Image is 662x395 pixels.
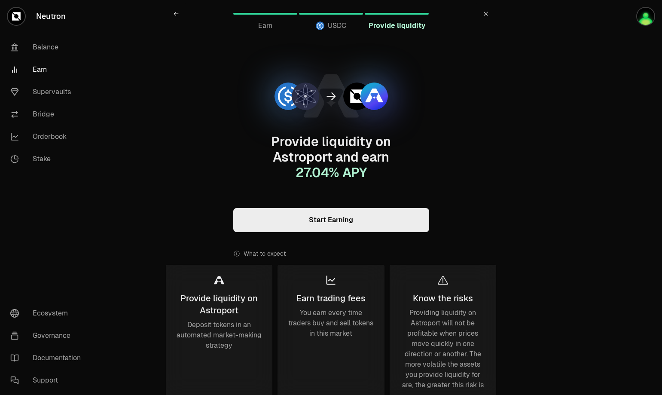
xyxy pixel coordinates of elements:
[233,242,429,265] div: What to expect
[360,83,388,110] img: ASTRO
[176,320,262,351] div: Deposit tokens in an automated market-making strategy
[3,36,93,58] a: Balance
[271,133,391,181] span: Provide liquidity on Astroport and earn
[292,83,319,110] img: ATOM
[316,21,324,30] img: USDC
[369,21,425,31] span: Provide liquidity
[275,83,302,110] img: USDC
[299,3,363,24] a: USDCUSDC
[3,347,93,369] a: Documentation
[3,81,93,103] a: Supervaults
[413,292,473,304] div: Know the risks
[3,126,93,148] a: Orderbook
[3,58,93,81] a: Earn
[637,8,654,25] img: COSMOS
[400,308,486,390] div: Providing liquidity on Astroport will not be profitable when prices move quickly in one direction...
[233,208,429,232] a: Start Earning
[3,325,93,347] a: Governance
[296,164,367,181] span: 27.04 % APY
[288,308,374,339] div: You earn every time traders buy and sell tokens in this market
[328,21,346,31] span: USDC
[258,21,272,31] span: Earn
[233,3,297,24] a: Earn
[3,148,93,170] a: Stake
[3,302,93,325] a: Ecosystem
[343,83,371,110] img: NTRN
[3,103,93,126] a: Bridge
[296,292,366,304] div: Earn trading fees
[3,369,93,392] a: Support
[176,292,262,316] div: Provide liquidity on Astroport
